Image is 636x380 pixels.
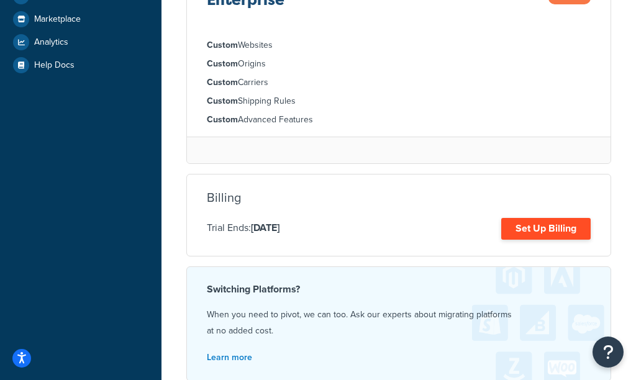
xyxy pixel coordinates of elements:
[207,191,241,204] h3: Billing
[593,337,624,368] button: Open Resource Center
[9,8,152,30] a: Marketplace
[207,307,591,339] p: When you need to pivot, we can too. Ask our experts about migrating platforms at no added cost.
[207,76,591,89] li: Carriers
[207,351,252,364] a: Learn more
[207,282,591,297] h4: Switching Platforms?
[34,37,68,48] span: Analytics
[34,60,75,71] span: Help Docs
[207,113,238,126] strong: Custom
[207,113,591,127] li: Advanced Features
[207,220,279,236] p: Trial Ends:
[501,218,591,240] a: Set Up Billing
[207,57,591,71] li: Origins
[207,38,238,52] strong: Custom
[251,220,279,235] strong: [DATE]
[207,57,238,70] strong: Custom
[9,31,152,53] a: Analytics
[207,94,591,108] li: Shipping Rules
[207,38,591,52] li: Websites
[9,54,152,76] a: Help Docs
[207,94,238,107] strong: Custom
[34,14,81,25] span: Marketplace
[207,76,238,89] strong: Custom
